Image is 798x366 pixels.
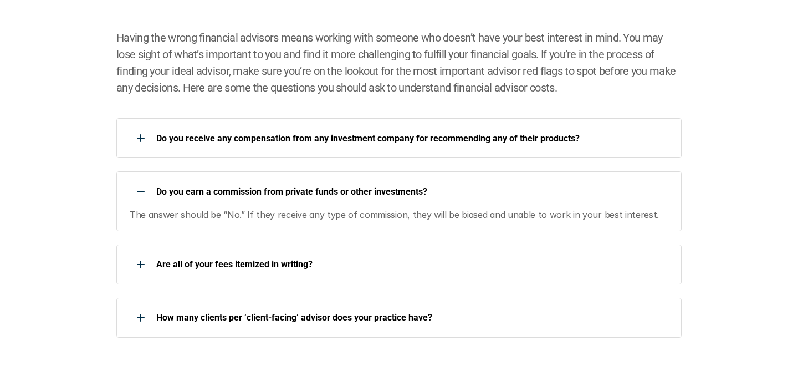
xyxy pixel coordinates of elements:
[156,312,667,323] p: How many clients per ‘client-facing’ advisor does your practice have?
[156,133,667,144] p: Do you receive any compensation from any investment company for recommending any of their products?
[156,186,667,197] p: Do you earn a commission from private funds or other investments?
[130,208,668,222] p: The answer should be “No.” If they receive any type of commission, they will be biased and unable...
[156,259,667,270] p: Are all of your fees itemized in writing?
[116,29,682,96] h2: Having the wrong financial advisors means working with someone who doesn’t have your best interes...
